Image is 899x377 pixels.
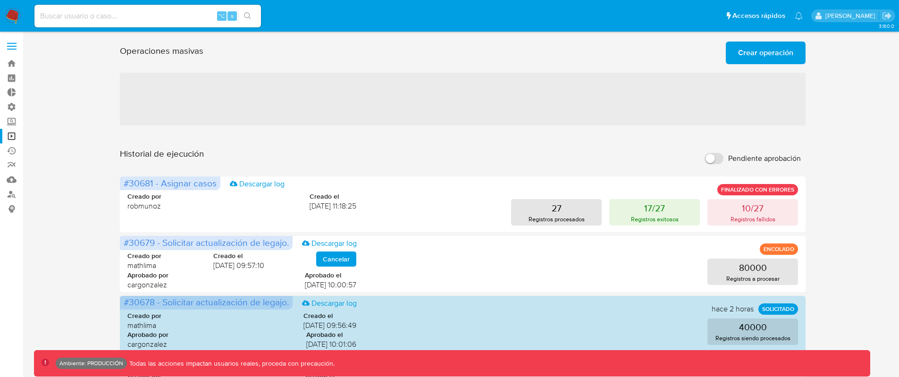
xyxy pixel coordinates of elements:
[882,11,892,21] a: Salir
[231,11,234,20] span: s
[127,359,335,368] p: Todas las acciones impactan usuarios reales, proceda con precaución.
[795,12,803,20] a: Notificaciones
[59,361,123,365] p: Ambiente: PRODUCCIÓN
[218,11,225,20] span: ⌥
[34,10,261,22] input: Buscar usuario o caso...
[732,11,785,21] span: Accesos rápidos
[238,9,257,23] button: search-icon
[825,11,879,20] p: omar.guzman@mercadolibre.com.co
